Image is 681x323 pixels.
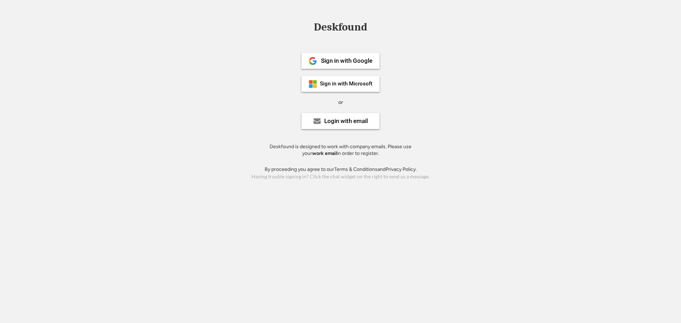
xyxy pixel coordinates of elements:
[324,118,368,124] div: Login with email
[309,57,317,65] img: 1024px-Google__G__Logo.svg.png
[321,58,372,64] div: Sign in with Google
[320,81,372,87] div: Sign in with Microsoft
[312,150,337,156] strong: work email
[261,143,420,157] div: Deskfound is designed to work with company emails. Please use your in order to register.
[334,166,377,172] a: Terms & Conditions
[310,22,371,33] div: Deskfound
[309,80,317,88] img: ms-symbollockup_mssymbol_19.png
[265,166,417,173] div: By proceeding you agree to our and
[386,166,417,172] a: Privacy Policy.
[338,99,343,106] div: or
